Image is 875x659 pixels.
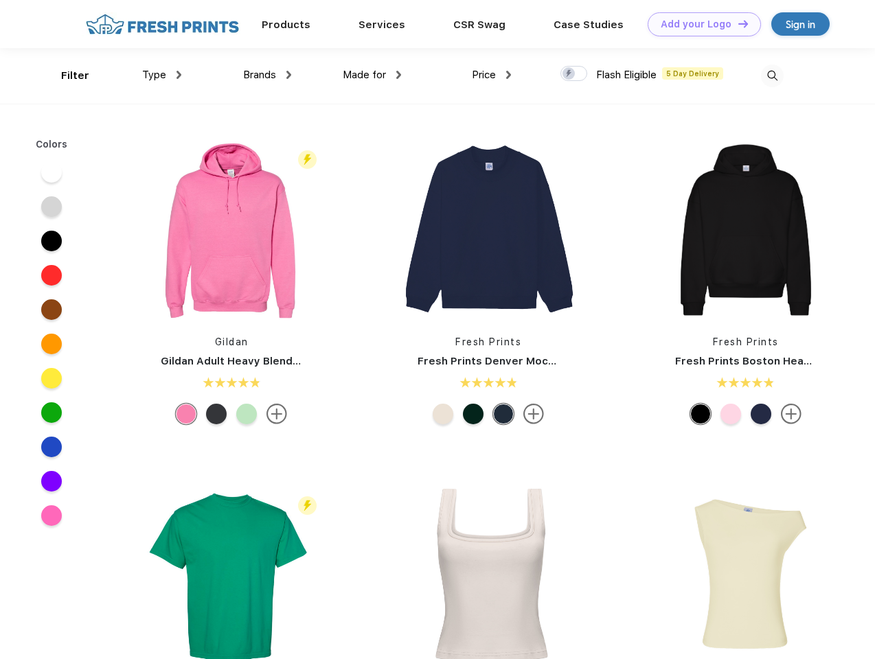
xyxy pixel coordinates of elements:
[397,139,580,321] img: func=resize&h=266
[206,404,227,424] div: Dark Heather
[433,404,453,424] div: Buttermilk
[262,19,310,31] a: Products
[493,404,514,424] div: Navy
[25,137,78,152] div: Colors
[243,69,276,81] span: Brands
[781,404,802,424] img: more.svg
[82,12,243,36] img: fo%20logo%202.webp
[176,404,196,424] div: Azalea
[738,20,748,27] img: DT
[751,404,771,424] div: Navy
[298,496,317,515] img: flash_active_toggle.svg
[472,69,496,81] span: Price
[596,69,657,81] span: Flash Eligible
[463,404,484,424] div: Forest Green
[771,12,830,36] a: Sign in
[61,68,89,84] div: Filter
[662,67,723,80] span: 5 Day Delivery
[418,355,716,367] a: Fresh Prints Denver Mock Neck Heavyweight Sweatshirt
[298,150,317,169] img: flash_active_toggle.svg
[506,71,511,79] img: dropdown.png
[396,71,401,79] img: dropdown.png
[343,69,386,81] span: Made for
[761,65,784,87] img: desktop_search.svg
[286,71,291,79] img: dropdown.png
[720,404,741,424] div: Pink
[266,404,287,424] img: more.svg
[455,336,521,347] a: Fresh Prints
[236,404,257,424] div: Mint Green
[215,336,249,347] a: Gildan
[661,19,731,30] div: Add your Logo
[523,404,544,424] img: more.svg
[177,71,181,79] img: dropdown.png
[786,16,815,32] div: Sign in
[690,404,711,424] div: Black
[161,355,461,367] a: Gildan Adult Heavy Blend 8 Oz. 50/50 Hooded Sweatshirt
[713,336,779,347] a: Fresh Prints
[140,139,323,321] img: func=resize&h=266
[655,139,837,321] img: func=resize&h=266
[142,69,166,81] span: Type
